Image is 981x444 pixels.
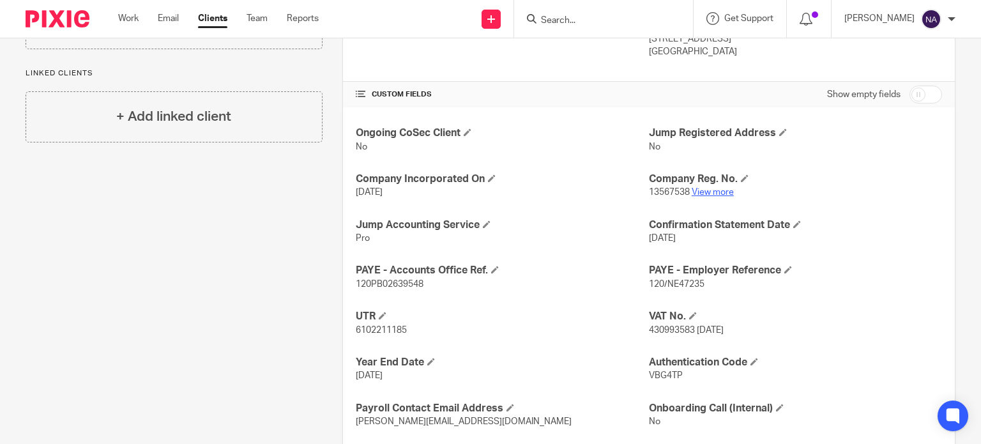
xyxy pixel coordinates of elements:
[247,12,268,25] a: Team
[356,126,649,140] h4: Ongoing CoSec Client
[649,188,690,197] span: 13567538
[356,188,383,197] span: [DATE]
[921,9,941,29] img: svg%3E
[356,402,649,415] h4: Payroll Contact Email Address
[649,371,683,380] span: VBG4TP
[287,12,319,25] a: Reports
[198,12,227,25] a: Clients
[356,172,649,186] h4: Company Incorporated On
[356,142,367,151] span: No
[827,88,901,101] label: Show empty fields
[649,172,942,186] h4: Company Reg. No.
[118,12,139,25] a: Work
[649,264,942,277] h4: PAYE - Employer Reference
[649,402,942,415] h4: Onboarding Call (Internal)
[356,310,649,323] h4: UTR
[356,326,407,335] span: 6102211185
[116,107,231,126] h4: + Add linked client
[26,10,89,27] img: Pixie
[356,264,649,277] h4: PAYE - Accounts Office Ref.
[649,234,676,243] span: [DATE]
[649,417,660,426] span: No
[356,417,572,426] span: [PERSON_NAME][EMAIL_ADDRESS][DOMAIN_NAME]
[356,218,649,232] h4: Jump Accounting Service
[649,218,942,232] h4: Confirmation Statement Date
[158,12,179,25] a: Email
[649,142,660,151] span: No
[724,14,773,23] span: Get Support
[356,89,649,100] h4: CUSTOM FIELDS
[649,126,942,140] h4: Jump Registered Address
[540,15,655,27] input: Search
[649,45,942,58] p: [GEOGRAPHIC_DATA]
[649,356,942,369] h4: Authentication Code
[649,33,942,45] p: [STREET_ADDRESS]
[649,326,724,335] span: 430993583 [DATE]
[356,356,649,369] h4: Year End Date
[649,310,942,323] h4: VAT No.
[356,280,423,289] span: 120PB02639548
[356,234,370,243] span: Pro
[844,12,915,25] p: [PERSON_NAME]
[356,371,383,380] span: [DATE]
[692,188,734,197] a: View more
[26,68,323,79] p: Linked clients
[649,280,704,289] span: 120/NE47235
